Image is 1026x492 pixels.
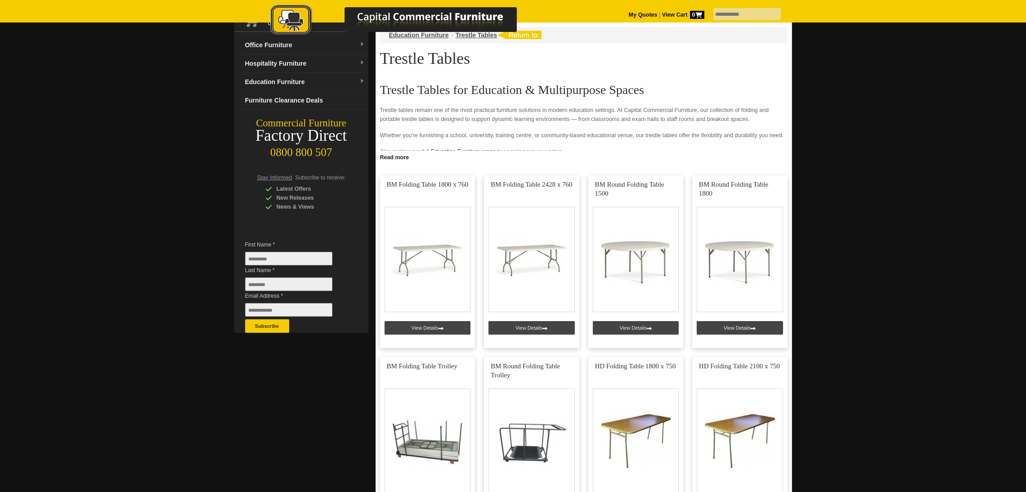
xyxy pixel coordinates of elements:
[660,12,704,18] a: View Cart0
[234,142,368,159] div: 0800 800 507
[497,148,564,155] big: to complement your setup.
[242,36,368,54] a: Office Furnituredropdown
[359,79,365,84] img: dropdown
[242,54,368,73] a: Hospitality Furnituredropdown
[295,174,345,181] span: Subscribe to receive:
[245,252,332,265] input: First Name *
[234,130,368,142] div: Factory Direct
[265,202,351,211] div: News & Views
[245,291,346,300] span: Email Address *
[380,148,430,155] big: Also explore our full
[380,132,784,139] big: Whether you're furnishing a school, university, training centre, or community-based educational v...
[629,12,658,18] a: My Quotes
[242,73,368,91] a: Education Furnituredropdown
[245,319,289,333] button: Subscribe
[359,60,365,66] img: dropdown
[242,91,368,110] a: Furniture Clearance Deals
[376,151,792,162] a: Click to read more
[245,240,346,249] span: First Name *
[234,117,368,130] div: Commercial Furniture
[662,12,704,18] strong: View Cart
[246,4,560,37] img: Capital Commercial Furniture Logo
[380,107,769,122] big: Trestle tables remain one of the most practical furniture solutions in modern education settings....
[265,193,351,202] div: New Releases
[257,174,292,181] span: Stay Informed
[690,11,704,19] span: 0
[380,83,645,97] big: Trestle Tables for Education & Multipurpose Spaces
[380,50,788,67] h1: Trestle Tables
[246,4,560,40] a: Capital Commercial Furniture Logo
[265,184,351,193] div: Latest Offers
[245,303,332,317] input: Email Address *
[359,42,365,47] img: dropdown
[431,148,496,155] a: Education Furniture range
[245,277,332,291] input: Last Name *
[245,266,346,275] span: Last Name *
